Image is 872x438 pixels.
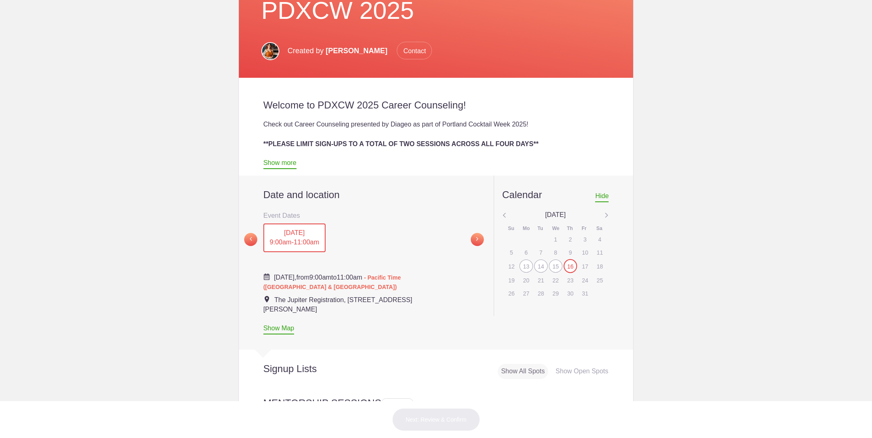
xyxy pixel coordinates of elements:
[263,149,609,169] div: We are trying to accommodate as many folks as possible to get the opportunity to connect with a m...
[582,225,588,232] div: Fr
[564,274,577,286] div: 23
[263,274,401,290] span: from to
[261,42,279,60] img: Headshot 2023.1
[552,225,559,232] div: We
[545,211,566,218] span: [DATE]
[392,408,480,431] button: Next: Review & Confirm
[505,274,518,286] div: 19
[337,274,362,281] span: 11:00am
[578,246,592,258] div: 10
[564,246,577,258] div: 9
[605,210,609,221] img: Angle left gray
[263,120,609,129] div: Check out Career Counseling presented by Diageo as part of Portland Cocktail Week 2025!
[523,225,529,232] div: Mo
[578,260,592,272] div: 17
[549,287,562,299] div: 29
[263,274,401,290] span: - Pacific Time ([GEOGRAPHIC_DATA] & [GEOGRAPHIC_DATA])
[502,210,506,221] img: Angle left gray
[505,260,518,272] div: 12
[534,287,548,299] div: 28
[508,225,515,232] div: Su
[564,233,577,245] div: 2
[397,42,432,59] span: Contact
[593,274,607,286] div: 25
[502,189,542,201] div: Calendar
[564,287,577,299] div: 30
[578,233,592,245] div: 3
[534,260,548,273] div: 14
[578,274,592,286] div: 24
[263,325,294,334] a: Show Map
[549,246,562,258] div: 8
[390,400,411,406] span: PRIVATE
[534,246,548,258] div: 7
[549,274,562,286] div: 22
[284,229,305,236] span: [DATE]
[263,296,412,313] span: The Jupiter Registration, [STREET_ADDRESS][PERSON_NAME]
[519,274,533,286] div: 20
[549,260,562,273] div: 15
[519,260,533,273] div: 13
[239,363,371,375] h2: Signup Lists
[534,274,548,286] div: 21
[552,364,611,379] div: Show Open Spots
[519,287,533,299] div: 27
[263,273,270,280] img: Cal purple
[263,99,609,111] h2: Welcome to PDXCW 2025 Career Counseling!
[505,287,518,299] div: 26
[263,224,326,252] div: -
[549,233,562,245] div: 1
[498,364,548,379] div: Show All Spots
[593,233,607,245] div: 4
[519,246,533,258] div: 6
[572,400,609,413] div: 1 15 needed
[265,296,269,303] img: Event location
[593,246,607,258] div: 11
[274,274,297,281] span: [DATE],
[505,246,518,258] div: 5
[326,47,387,55] span: [PERSON_NAME]
[564,259,577,273] div: 16
[537,225,544,232] div: Tu
[595,192,609,202] span: Hide
[596,225,603,232] div: Sa
[263,209,465,221] h3: Event Dates
[263,140,539,147] strong: **PLEASE LIMIT SIGN-UPS TO A TOTAL OF TWO SESSIONS ACROSS ALL FOUR DAYS**
[294,239,319,246] span: 11:00am
[309,274,331,281] span: 9:00am
[593,260,607,272] div: 18
[567,225,573,232] div: Th
[263,159,297,169] a: Show more
[263,396,609,420] h2: MENTORSHIP SESSIONS
[263,223,326,253] button: [DATE] 9:00am-11:00am
[263,189,465,201] h2: Date and location
[270,239,291,246] span: 9:00am
[386,400,411,406] span: Sign ups for this sign up list are private. Your sign up will be visible only to you and the even...
[288,42,432,60] p: Created by
[578,287,592,299] div: 31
